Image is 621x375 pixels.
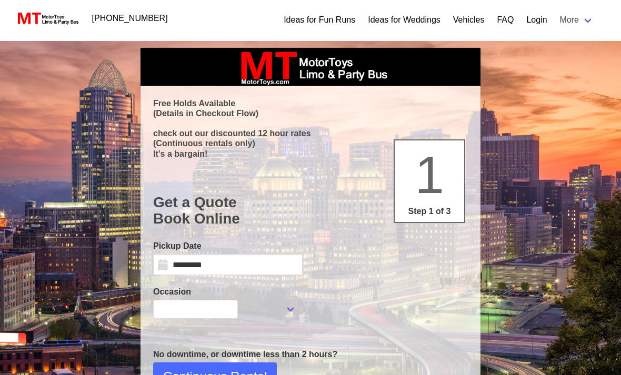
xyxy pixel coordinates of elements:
p: Free Holds Available [153,98,468,108]
a: Vehicles [453,14,485,26]
p: (Details in Checkout Flow) [153,108,468,118]
p: check out our discounted 12 hour rates [153,128,468,138]
span: 1 [415,145,444,204]
img: MotorToys Logo [15,11,79,26]
a: Ideas for Weddings [368,14,440,26]
p: (Continuous rentals only) [153,138,468,148]
a: FAQ [497,14,514,26]
a: [PHONE_NUMBER] [86,8,174,29]
label: Occasion [153,286,303,298]
a: Ideas for Fun Runs [284,14,355,26]
img: box_logo_brand.jpeg [232,48,389,86]
h1: Get a Quote Book Online [153,194,468,227]
a: More [554,9,600,31]
p: Step 1 of 3 [399,205,460,218]
a: Login [526,14,547,26]
p: No downtime, or downtime less than 2 hours? [153,348,468,361]
p: It's a bargain! [153,149,468,159]
label: Pickup Date [153,240,303,252]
